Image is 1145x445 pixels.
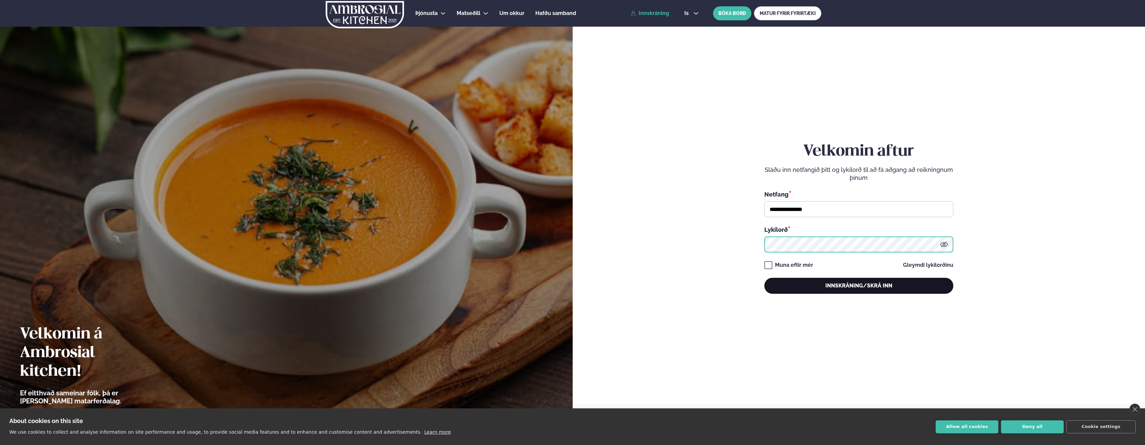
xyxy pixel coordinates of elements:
[684,11,691,16] span: is
[903,262,953,268] a: Gleymdi lykilorðinu
[764,190,953,199] div: Netfang
[1001,420,1064,433] button: Deny all
[325,1,405,28] img: logo
[9,417,83,424] strong: About cookies on this site
[1129,404,1140,415] a: close
[764,142,953,161] h2: Velkomin aftur
[457,9,480,17] a: Matseðill
[764,278,953,294] button: Innskráning/Skrá inn
[20,389,158,405] p: Ef eitthvað sameinar fólk, þá er [PERSON_NAME] matarferðalag.
[764,166,953,182] p: Sláðu inn netfangið þitt og lykilorð til að fá aðgang að reikningnum þínum
[20,325,158,381] h2: Velkomin á Ambrosial kitchen!
[424,429,451,435] a: Learn more
[936,420,998,433] button: Allow all cookies
[499,10,524,16] span: Um okkur
[499,9,524,17] a: Um okkur
[754,6,821,20] a: MATUR FYRIR FYRIRTÆKI
[9,429,422,435] p: We use cookies to collect and analyse information on site performance and usage, to provide socia...
[415,10,438,16] span: Þjónusta
[679,11,704,16] button: is
[535,9,576,17] a: Hafðu samband
[415,9,438,17] a: Þjónusta
[457,10,480,16] span: Matseðill
[764,225,953,234] div: Lykilorð
[535,10,576,16] span: Hafðu samband
[713,6,751,20] button: BÓKA BORÐ
[631,10,669,16] a: Innskráning
[1066,420,1136,433] button: Cookie settings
